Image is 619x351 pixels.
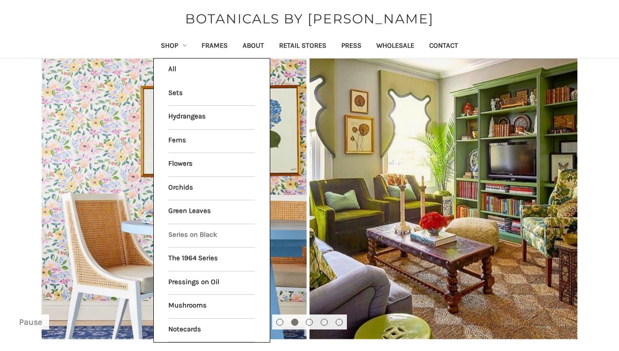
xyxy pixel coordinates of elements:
a: Sets [168,82,255,106]
button: Go to slide 2 of 5, active [291,319,298,326]
a: Frames [194,35,235,58]
a: Orchids [168,177,255,200]
button: Go to slide 5 of 5 [336,319,343,326]
button: Pause carousel [12,314,49,329]
a: Wholesale [369,35,422,58]
a: Flowers [168,153,255,176]
button: Go to slide 3 of 5 [306,319,313,326]
a: Green Leaves [168,200,255,224]
a: About [235,35,272,58]
a: Retail Stores [272,35,334,58]
a: Notecards [168,319,255,342]
a: Mushrooms [168,295,255,318]
a: Series on Black [168,224,255,248]
a: Ferns [168,130,255,153]
a: BOTANICALS BY [PERSON_NAME] [180,9,439,29]
button: Go to slide 1 of 5 [276,319,283,326]
button: Go to slide 4 of 5 [321,319,328,326]
a: Contact [422,35,466,58]
a: Pressings on Oil [168,271,255,295]
a: The 1964 Series [168,248,255,271]
a: Hydrangeas [168,106,255,129]
a: Shop [153,35,194,58]
a: Press [334,35,369,58]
